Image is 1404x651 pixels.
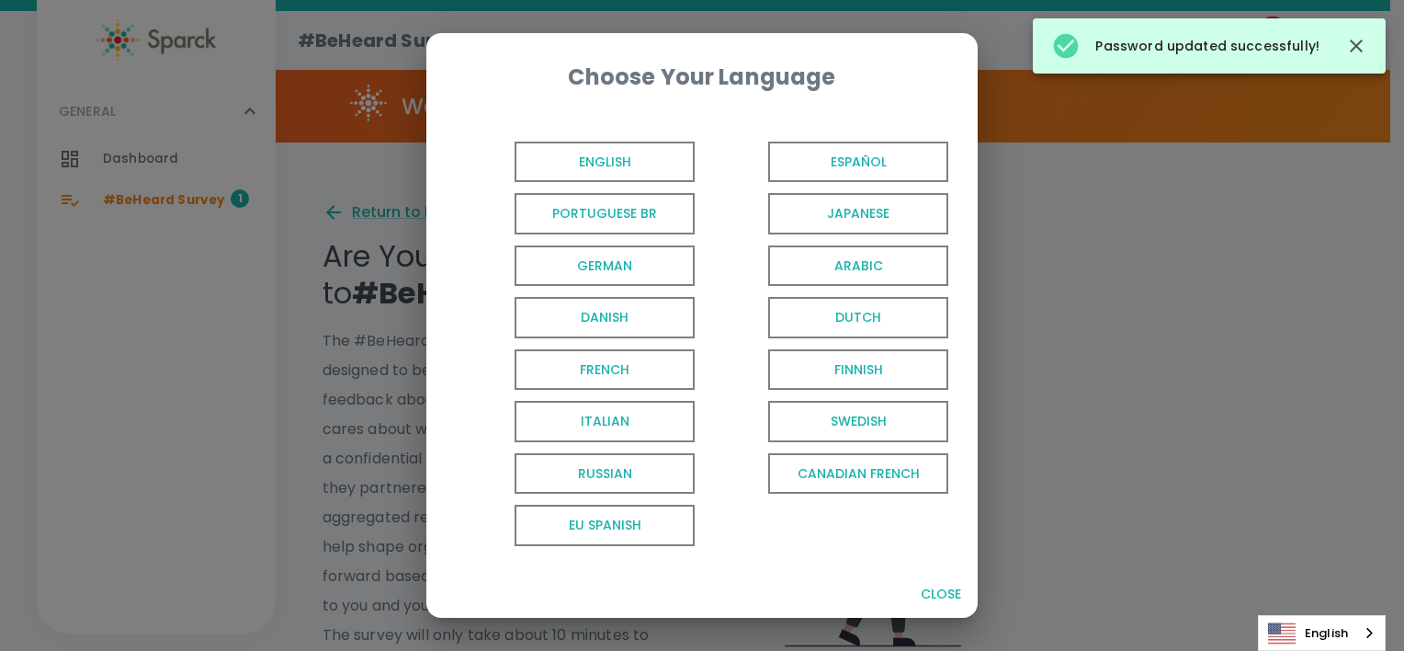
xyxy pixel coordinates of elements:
[702,136,956,188] button: Español
[1051,24,1319,68] div: Password updated successfully!
[515,505,695,546] span: EU Spanish
[702,344,956,396] button: Finnish
[515,453,695,495] span: Russian
[456,63,948,92] div: Choose Your Language
[702,188,956,240] button: Japanese
[768,246,948,287] span: Arabic
[911,577,970,611] button: Close
[448,240,702,292] button: German
[702,240,956,292] button: Arabic
[768,453,948,495] span: Canadian French
[1259,616,1385,650] a: English
[448,448,702,500] button: Russian
[448,344,702,396] button: French
[448,395,702,448] button: Italian
[448,499,702,552] button: EU Spanish
[768,193,948,234] span: Japanese
[515,142,695,183] span: English
[448,136,702,188] button: English
[768,349,948,391] span: Finnish
[1258,615,1386,651] div: Language
[448,188,702,240] button: Portuguese BR
[515,297,695,338] span: Danish
[702,448,956,500] button: Canadian French
[768,401,948,442] span: Swedish
[515,193,695,234] span: Portuguese BR
[702,395,956,448] button: Swedish
[768,142,948,183] span: Español
[702,291,956,344] button: Dutch
[515,349,695,391] span: French
[768,297,948,338] span: Dutch
[515,246,695,287] span: German
[1258,615,1386,651] aside: Language selected: English
[515,401,695,442] span: Italian
[448,291,702,344] button: Danish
